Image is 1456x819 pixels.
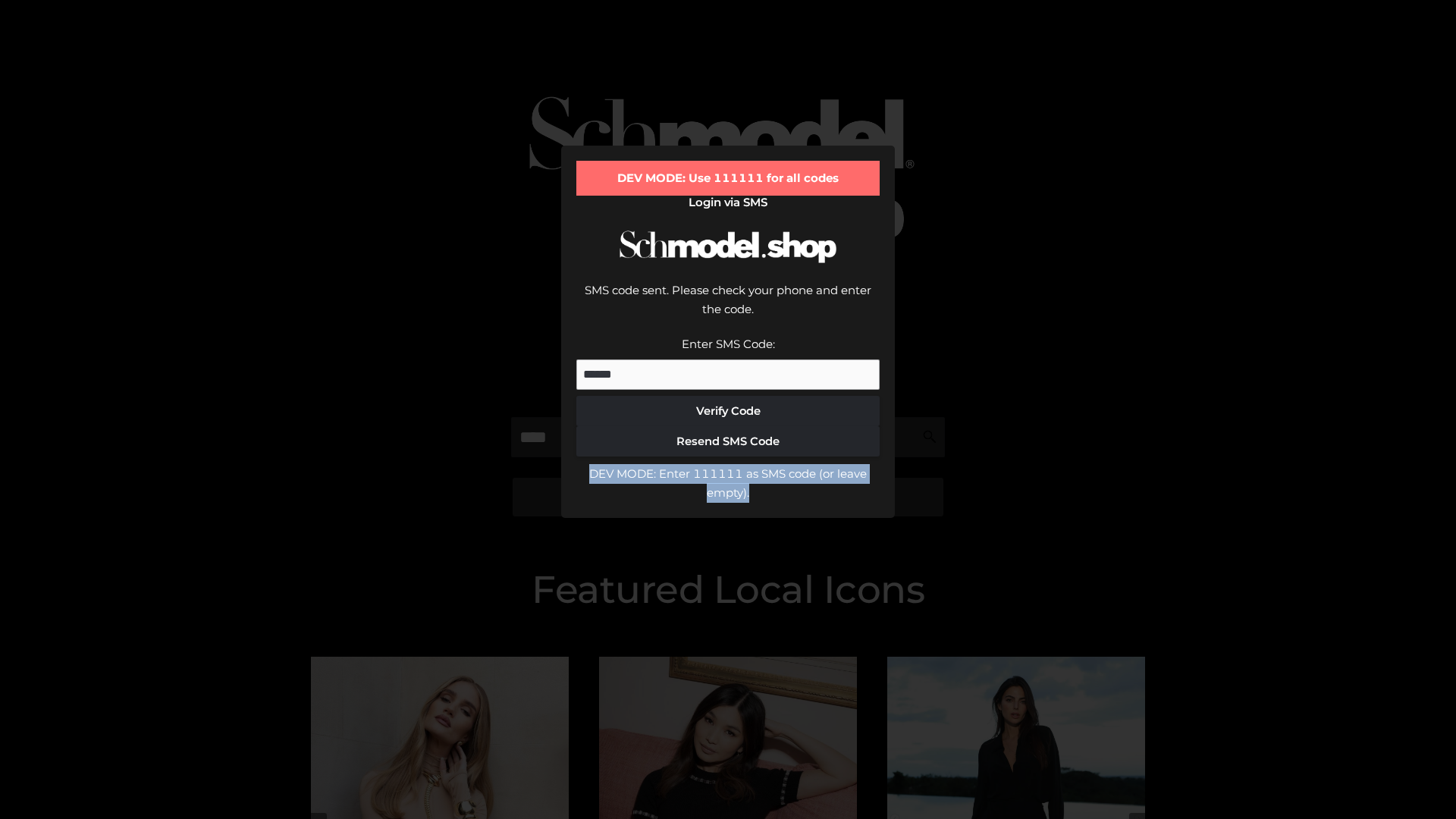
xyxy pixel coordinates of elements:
div: DEV MODE: Use 111111 for all codes [576,161,880,196]
button: Resend SMS Code [576,426,880,457]
img: Schmodel Logo [614,217,842,277]
button: Verify Code [576,396,880,426]
h2: Login via SMS [576,196,880,209]
div: SMS code sent. Please check your phone and enter the code. [576,281,880,334]
label: Enter SMS Code: [682,337,775,351]
div: DEV MODE: Enter 111111 as SMS code (or leave empty). [576,464,880,503]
